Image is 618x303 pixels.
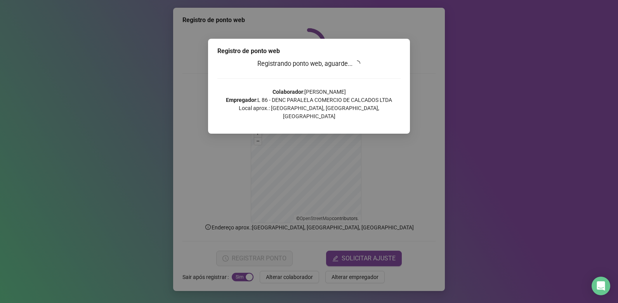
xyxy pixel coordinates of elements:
[592,277,610,295] div: Open Intercom Messenger
[273,89,303,95] strong: Colaborador
[217,88,401,121] p: : [PERSON_NAME] : L 86 - DENC PARALELA COMERCIO DE CALCADOS LTDA Local aprox.: [GEOGRAPHIC_DATA],...
[217,46,401,56] div: Registro de ponto web
[226,97,256,103] strong: Empregador
[354,60,361,67] span: loading
[217,59,401,69] h3: Registrando ponto web, aguarde...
